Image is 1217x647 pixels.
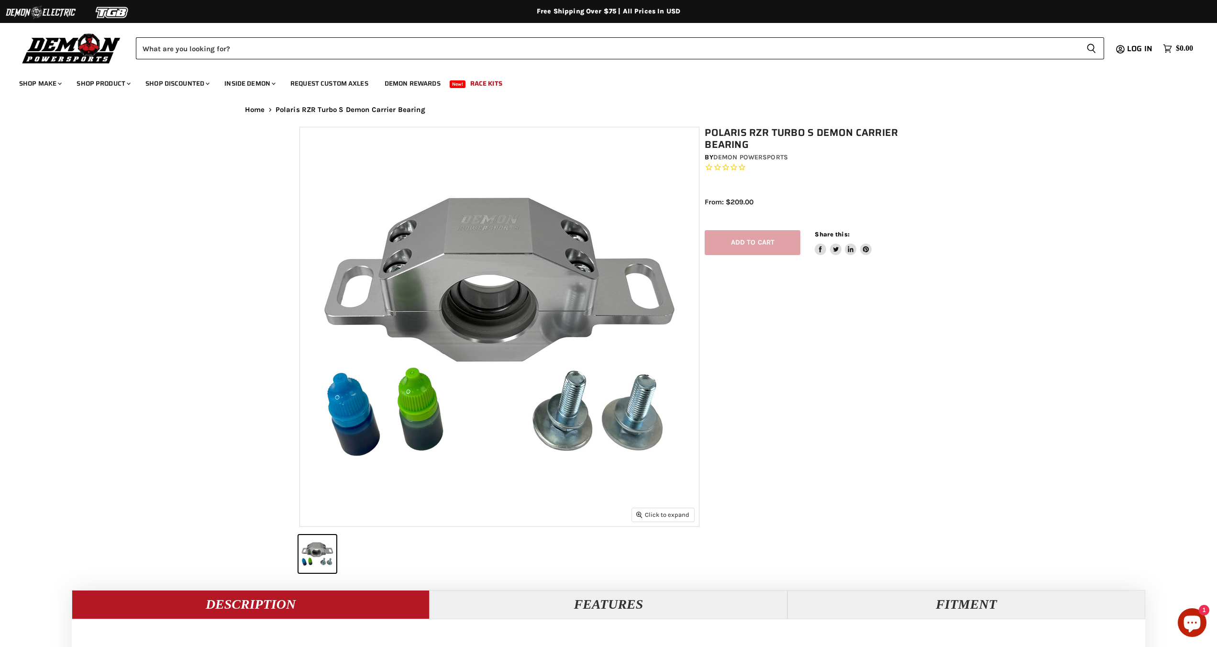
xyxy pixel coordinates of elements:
[1123,45,1158,53] a: Log in
[815,231,849,238] span: Share this:
[77,3,148,22] img: TGB Logo 2
[12,74,67,93] a: Shop Make
[1175,608,1209,639] inbox-online-store-chat: Shopify online store chat
[705,163,923,173] span: Rated 0.0 out of 5 stars 0 reviews
[217,74,281,93] a: Inside Demon
[245,106,265,114] a: Home
[19,31,124,65] img: Demon Powersports
[5,3,77,22] img: Demon Electric Logo 2
[1079,37,1104,59] button: Search
[69,74,136,93] a: Shop Product
[1158,42,1198,56] a: $0.00
[226,106,991,114] nav: Breadcrumbs
[276,106,425,114] span: Polaris RZR Turbo S Demon Carrier Bearing
[377,74,448,93] a: Demon Rewards
[632,508,694,521] button: Click to expand
[430,590,787,619] button: Features
[705,127,923,151] h1: Polaris RZR Turbo S Demon Carrier Bearing
[12,70,1191,93] ul: Main menu
[136,37,1104,59] form: Product
[705,198,753,206] span: From: $209.00
[463,74,509,93] a: Race Kits
[1127,43,1152,55] span: Log in
[1176,44,1193,53] span: $0.00
[636,511,689,518] span: Click to expand
[705,152,923,163] div: by
[138,74,215,93] a: Shop Discounted
[450,80,466,88] span: New!
[299,535,336,573] button: Polaris RZR Turbo S Demon Carrier Bearing thumbnail
[283,74,376,93] a: Request Custom Axles
[787,590,1145,619] button: Fitment
[300,127,699,526] img: Polaris RZR Turbo S Demon Carrier Bearing
[136,37,1079,59] input: Search
[226,7,991,16] div: Free Shipping Over $75 | All Prices In USD
[713,153,788,161] a: Demon Powersports
[815,230,872,256] aside: Share this:
[72,590,430,619] button: Description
